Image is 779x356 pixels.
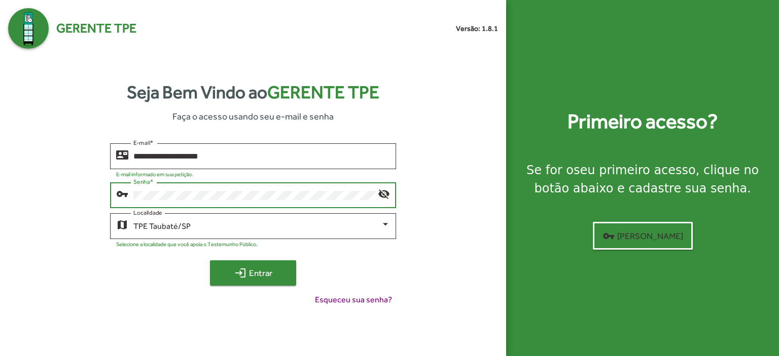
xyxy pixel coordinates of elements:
[315,294,392,306] span: Esqueceu sua senha?
[378,187,390,200] mat-icon: visibility_off
[56,19,136,38] span: Gerente TPE
[568,106,718,137] strong: Primeiro acesso?
[116,148,128,161] mat-icon: contact_mail
[219,264,287,282] span: Entrar
[210,260,296,286] button: Entrar
[456,23,498,34] small: Versão: 1.8.1
[593,222,693,250] button: [PERSON_NAME]
[133,221,191,231] span: TPE Taubaté/SP
[8,8,49,49] img: Logo Gerente
[603,227,683,245] span: [PERSON_NAME]
[574,163,696,177] strong: seu primeiro acesso
[116,187,128,200] mat-icon: vpn_key
[127,79,379,106] strong: Seja Bem Vindo ao
[172,109,334,123] span: Faça o acesso usando seu e-mail e senha
[116,241,258,247] mat-hint: Selecione a localidade que você apoia o Testemunho Público.
[234,267,246,279] mat-icon: login
[518,161,767,197] div: Se for o , clique no botão abaixo e cadastre sua senha.
[603,230,615,242] mat-icon: vpn_key
[116,171,193,177] mat-hint: E-mail informado em sua petição.
[116,218,128,230] mat-icon: map
[267,82,379,102] span: Gerente TPE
